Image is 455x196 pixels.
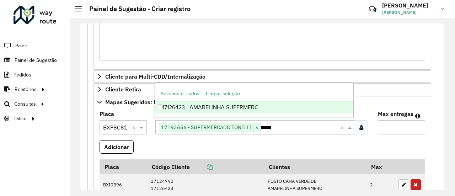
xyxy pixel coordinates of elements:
[378,110,413,118] label: Max entregas
[15,86,37,93] span: Relatórios
[264,159,366,174] th: Clientes
[93,96,431,108] a: Mapas Sugeridos: Placa-Cliente
[155,101,353,113] div: 17126423 - AMARELINHA SUPERMERC
[147,159,264,174] th: Código Cliente
[159,123,253,132] span: 17193656 - SUPERMERCADO TONELLI
[15,42,28,49] span: Painel
[340,123,346,132] span: Clear all
[382,9,435,16] span: [PERSON_NAME]
[14,115,27,122] span: Tático
[93,70,431,83] a: Cliente para Multi-CDD/Internalização
[105,86,141,92] span: Cliente Retira
[155,83,354,118] ng-dropdown-panel: Options list
[82,5,191,13] h2: Painel de Sugestão - Criar registro
[100,110,114,118] label: Placa
[132,123,138,132] span: Clear all
[203,88,243,99] button: Limpar seleção
[105,74,205,79] span: Cliente para Multi-CDD/Internalização
[366,159,395,174] th: Max
[100,140,134,154] button: Adicionar
[190,163,213,170] a: Copiar
[105,99,189,105] span: Mapas Sugeridos: Placa-Cliente
[415,113,420,119] em: Máximo de clientes que serão colocados na mesma rota com os clientes informados
[253,123,260,132] span: ×
[365,1,380,17] a: Contato Rápido
[382,2,435,9] h3: [PERSON_NAME]
[264,174,366,195] td: POSTO CANA VERDE DE AMARELINHA SUPERMERC
[157,88,203,99] button: Selecionar Todos
[366,174,395,195] td: 2
[147,174,264,195] td: 17124790 17126423
[93,83,431,95] a: Cliente Retira
[14,71,31,79] span: Pedidos
[100,159,147,174] th: Placa
[100,174,147,195] td: BXI0B96
[15,57,57,64] span: Painel de Sugestão
[14,100,36,108] span: Consultas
